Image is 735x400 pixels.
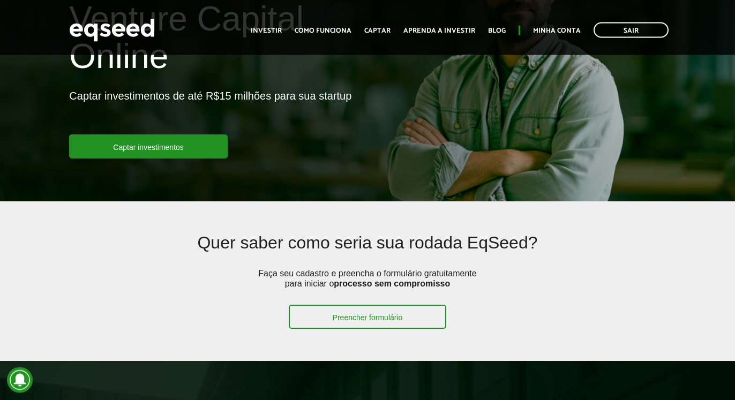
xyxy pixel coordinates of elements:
a: Investir [251,27,282,34]
a: Preencher formulário [289,305,447,329]
a: Como funciona [295,27,351,34]
img: EqSeed [69,16,155,44]
a: Aprenda a investir [403,27,475,34]
a: Blog [488,27,506,34]
a: Captar [364,27,391,34]
p: Faça seu cadastro e preencha o formulário gratuitamente para iniciar o [255,268,480,305]
p: Captar investimentos de até R$15 milhões para sua startup [69,89,351,134]
strong: processo sem compromisso [334,279,450,288]
a: Sair [594,22,669,38]
h2: Quer saber como seria sua rodada EqSeed? [131,233,605,268]
a: Captar investimentos [69,134,228,159]
a: Minha conta [533,27,581,34]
